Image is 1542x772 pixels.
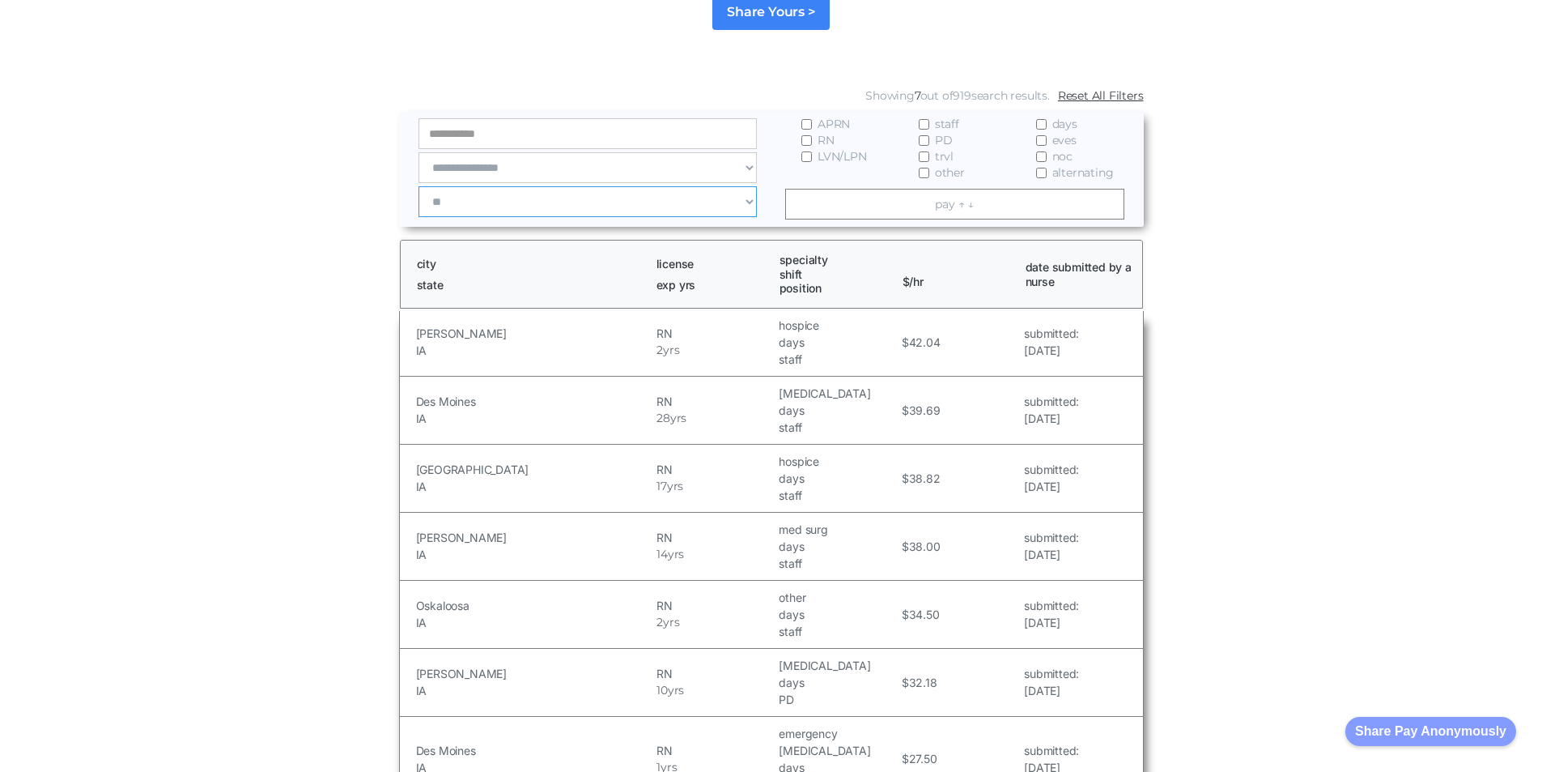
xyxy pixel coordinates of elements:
[1024,393,1079,427] a: submitted:[DATE]
[1024,325,1079,359] a: submitted:[DATE]
[656,529,775,546] h5: RN
[656,665,775,682] h5: RN
[779,521,897,538] h5: med surg
[909,470,941,487] h5: 38.82
[919,151,929,162] input: trvl
[1052,132,1077,148] span: eves
[785,189,1124,220] a: pay ↑ ↓
[656,614,663,631] h5: 2
[1024,478,1079,495] h5: [DATE]
[779,725,897,759] h5: emergency [MEDICAL_DATA]
[779,453,897,470] h5: hospice
[909,606,940,623] h5: 34.50
[779,351,897,368] h5: staff
[909,538,941,555] h5: 38.00
[416,614,653,631] h5: IA
[779,538,897,555] h5: days
[1024,665,1079,699] a: submitted:[DATE]
[818,148,867,164] span: LVN/LPN
[902,674,909,691] h5: $
[902,538,909,555] h5: $
[417,278,642,292] h1: state
[801,119,812,130] input: APRN
[1052,164,1114,181] span: alternating
[779,402,897,419] h5: days
[399,83,1144,227] form: Email Form
[656,325,775,342] h5: RN
[1024,546,1079,563] h5: [DATE]
[416,410,653,427] h5: IA
[656,682,668,699] h5: 10
[909,334,941,351] h5: 42.04
[656,257,765,271] h1: license
[779,623,897,640] h5: staff
[935,148,954,164] span: trvl
[935,132,953,148] span: PD
[818,132,835,148] span: RN
[865,87,1050,104] div: Showing out of search results.
[779,281,888,296] h1: position
[779,606,897,623] h5: days
[779,470,897,487] h5: days
[1024,529,1079,546] h5: submitted:
[779,487,897,504] h5: staff
[1024,410,1079,427] h5: [DATE]
[1052,116,1077,132] span: days
[1036,151,1047,162] input: noc
[656,393,775,410] h5: RN
[416,529,653,546] h5: [PERSON_NAME]
[779,674,897,691] h5: days
[902,470,909,487] h5: $
[919,119,929,130] input: staff
[656,597,775,614] h5: RN
[1024,742,1079,759] h5: submitted:
[902,606,909,623] h5: $
[1024,342,1079,359] h5: [DATE]
[779,657,897,674] h5: [MEDICAL_DATA]
[1036,119,1047,130] input: days
[903,260,1011,288] h1: $/hr
[1024,682,1079,699] h5: [DATE]
[909,402,941,419] h5: 39.69
[656,410,670,427] h5: 28
[416,597,653,614] h5: Oskaloosa
[416,665,653,682] h5: [PERSON_NAME]
[417,257,642,271] h1: city
[1052,148,1073,164] span: noc
[909,750,937,767] h5: 27.50
[779,691,897,708] h5: PD
[935,116,959,132] span: staff
[902,750,909,767] h5: $
[656,461,775,478] h5: RN
[818,116,850,132] span: APRN
[1024,597,1079,614] h5: submitted:
[663,614,679,631] h5: yrs
[779,267,888,282] h1: shift
[1024,393,1079,410] h5: submitted:
[953,88,971,103] span: 919
[779,385,897,402] h5: [MEDICAL_DATA]
[656,742,775,759] h5: RN
[1036,135,1047,146] input: eves
[656,278,765,292] h1: exp yrs
[1024,665,1079,682] h5: submitted:
[1024,461,1079,478] h5: submitted:
[416,682,653,699] h5: IA
[1036,168,1047,178] input: alternating
[1058,87,1144,104] a: Reset All Filters
[670,410,686,427] h5: yrs
[902,402,909,419] h5: $
[656,342,663,359] h5: 2
[1345,717,1516,746] button: Share Pay Anonymously
[915,88,920,103] span: 7
[416,342,653,359] h5: IA
[919,135,929,146] input: PD
[779,555,897,572] h5: staff
[416,393,653,410] h5: Des Moines
[667,478,683,495] h5: yrs
[779,589,897,606] h5: other
[668,682,684,699] h5: yrs
[1024,597,1079,631] a: submitted:[DATE]
[919,168,929,178] input: other
[779,253,888,267] h1: specialty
